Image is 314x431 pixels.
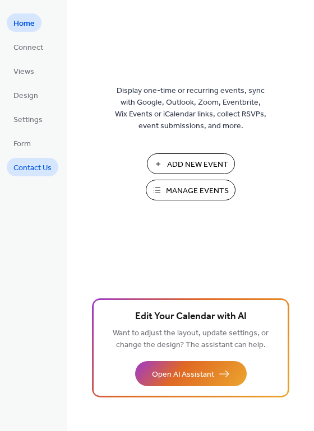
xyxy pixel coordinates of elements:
button: Open AI Assistant [135,361,247,386]
a: Settings [7,110,49,128]
span: Home [13,18,35,30]
span: Form [13,138,31,150]
a: Form [7,134,38,152]
span: Design [13,90,38,102]
span: Manage Events [166,185,229,197]
span: Want to adjust the layout, update settings, or change the design? The assistant can help. [113,326,269,353]
a: Contact Us [7,158,58,176]
span: Connect [13,42,43,54]
span: Settings [13,114,43,126]
a: Home [7,13,41,32]
span: Contact Us [13,162,52,174]
span: Open AI Assistant [152,369,214,381]
a: Views [7,62,41,80]
a: Connect [7,38,50,56]
span: Display one-time or recurring events, sync with Google, Outlook, Zoom, Eventbrite, Wix Events or ... [115,85,266,132]
span: Edit Your Calendar with AI [135,309,247,325]
button: Add New Event [147,153,235,174]
span: Add New Event [167,159,228,171]
button: Manage Events [146,180,235,200]
a: Design [7,86,45,104]
span: Views [13,66,34,78]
